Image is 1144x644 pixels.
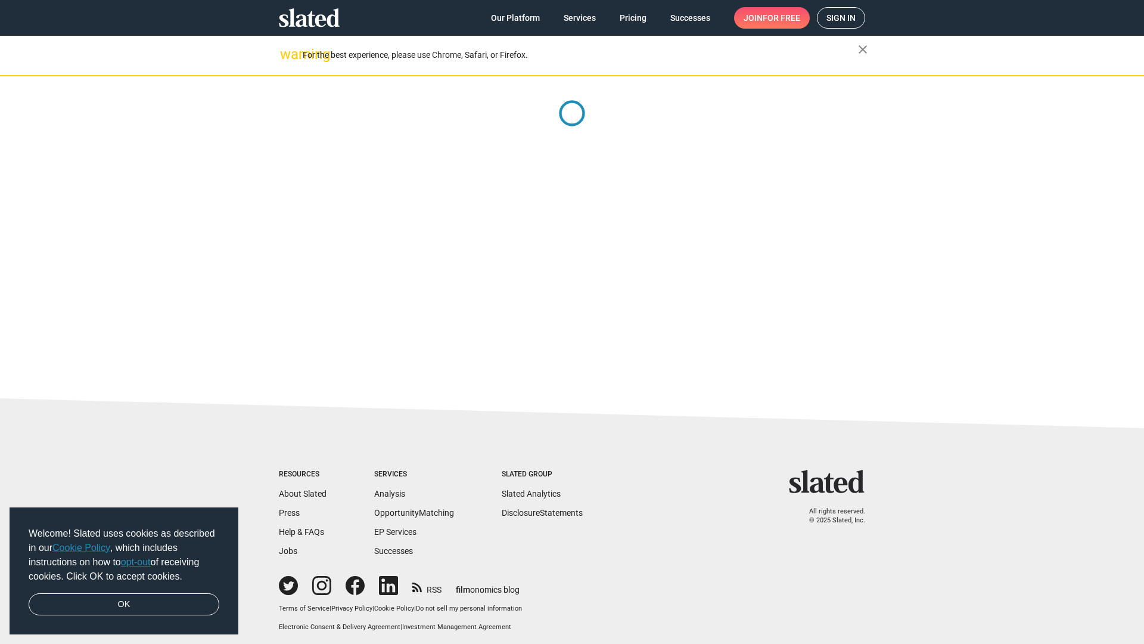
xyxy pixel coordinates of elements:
[416,605,522,614] button: Do not sell my personal information
[331,605,372,612] a: Privacy Policy
[29,593,219,616] a: dismiss cookie message
[402,623,511,631] a: Investment Management Agreement
[29,527,219,584] span: Welcome! Slated uses cookies as described in our , which includes instructions on how to of recei...
[620,7,646,29] span: Pricing
[817,7,865,29] a: Sign in
[280,47,294,61] mat-icon: warning
[279,527,324,537] a: Help & FAQs
[400,623,402,631] span: |
[372,605,374,612] span: |
[279,470,327,479] div: Resources
[279,623,400,631] a: Electronic Consent & Delivery Agreement
[502,489,561,499] a: Slated Analytics
[610,7,656,29] a: Pricing
[826,8,856,28] span: Sign in
[661,7,720,29] a: Successes
[456,585,470,595] span: film
[491,7,540,29] span: Our Platform
[279,546,297,556] a: Jobs
[374,508,454,518] a: OpportunityMatching
[744,7,800,29] span: Join
[414,605,416,612] span: |
[10,507,238,635] div: cookieconsent
[374,527,416,537] a: EP Services
[303,47,858,63] div: For the best experience, please use Chrome, Safari, or Firefox.
[502,470,583,479] div: Slated Group
[374,489,405,499] a: Analysis
[734,7,810,29] a: Joinfor free
[52,543,110,553] a: Cookie Policy
[670,7,710,29] span: Successes
[456,575,520,596] a: filmonomics blog
[763,7,800,29] span: for free
[279,508,300,518] a: Press
[279,489,327,499] a: About Slated
[374,546,413,556] a: Successes
[797,507,865,525] p: All rights reserved. © 2025 Slated, Inc.
[554,7,605,29] a: Services
[374,605,414,612] a: Cookie Policy
[564,7,596,29] span: Services
[329,605,331,612] span: |
[412,577,442,596] a: RSS
[481,7,549,29] a: Our Platform
[856,42,870,57] mat-icon: close
[121,557,151,567] a: opt-out
[502,508,583,518] a: DisclosureStatements
[279,605,329,612] a: Terms of Service
[374,470,454,479] div: Services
